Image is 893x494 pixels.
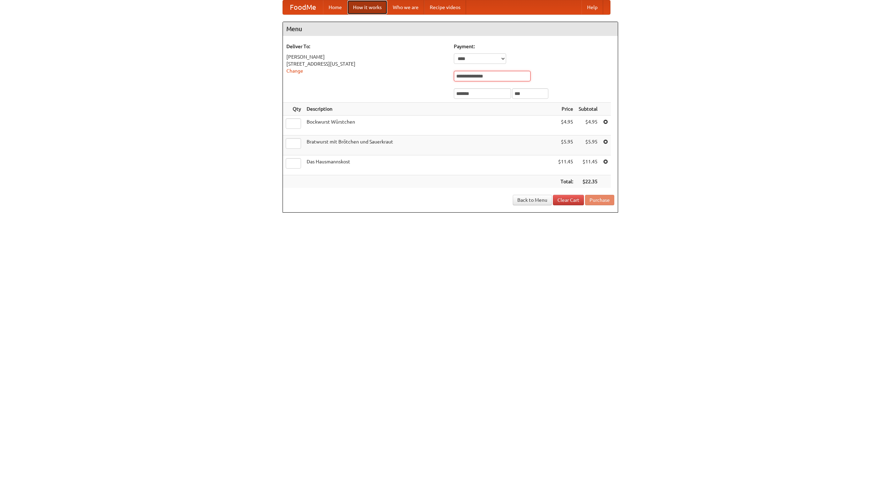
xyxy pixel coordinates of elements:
[347,0,387,14] a: How it works
[555,175,576,188] th: Total:
[585,195,614,205] button: Purchase
[286,68,303,74] a: Change
[304,116,555,135] td: Bockwurst Würstchen
[304,155,555,175] td: Das Hausmannskost
[387,0,424,14] a: Who we are
[555,155,576,175] td: $11.45
[454,43,614,50] h5: Payment:
[555,135,576,155] td: $5.95
[286,60,447,67] div: [STREET_ADDRESS][US_STATE]
[286,53,447,60] div: [PERSON_NAME]
[576,135,600,155] td: $5.95
[424,0,466,14] a: Recipe videos
[576,175,600,188] th: $22.35
[576,116,600,135] td: $4.95
[286,43,447,50] h5: Deliver To:
[553,195,584,205] a: Clear Cart
[576,155,600,175] td: $11.45
[581,0,603,14] a: Help
[555,103,576,116] th: Price
[283,103,304,116] th: Qty
[283,22,618,36] h4: Menu
[283,0,323,14] a: FoodMe
[304,103,555,116] th: Description
[323,0,347,14] a: Home
[555,116,576,135] td: $4.95
[513,195,552,205] a: Back to Menu
[304,135,555,155] td: Bratwurst mit Brötchen und Sauerkraut
[576,103,600,116] th: Subtotal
